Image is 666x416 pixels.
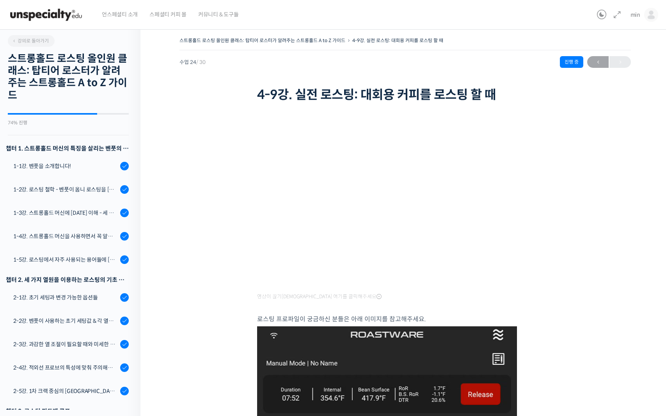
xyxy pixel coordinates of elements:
[13,162,118,170] div: 1-1강. 벤풋을 소개합니다!
[257,314,554,324] p: 로스팅 프로파일이 궁금하신 분들은 아래 이미지를 참고해주세요.
[13,363,118,372] div: 2-4강. 적외선 프로브의 특성에 맞춰 주의해야 할 점들
[630,11,640,18] span: min
[13,209,118,217] div: 1-3강. 스트롱홀드 머신에 [DATE] 이해 - 세 가지 열원이 만들어내는 변화
[587,57,609,67] span: ←
[8,120,129,125] div: 74% 진행
[6,274,129,285] div: 챕터 2. 세 가지 열원을 이용하는 로스팅의 기초 설계
[587,56,609,68] a: ←이전
[196,59,206,65] span: / 30
[13,185,118,194] div: 1-2강. 로스팅 철학 - 벤풋이 옴니 로스팅을 [DATE] 않는 이유
[13,340,118,349] div: 2-3강. 과감한 열 조절이 필요할 때와 미세한 열 조절이 필요할 때
[13,387,118,395] div: 2-5강. 1차 크랙 중심의 [GEOGRAPHIC_DATA]에 관하여
[12,38,49,44] span: 강의로 돌아가기
[6,143,129,154] h3: 챕터 1. 스트롱홀드 머신의 특징을 살리는 벤풋의 로스팅 방식
[13,317,118,325] div: 2-2강. 벤풋이 사용하는 초기 세팅값 & 각 열원이 하는 역할
[257,294,382,300] span: 영상이 끊기[DEMOGRAPHIC_DATA] 여기를 클릭해주세요
[560,56,583,68] div: 진행 중
[352,37,443,43] a: 4-9강. 실전 로스팅: 대회용 커피를 로스팅 할 때
[13,232,118,241] div: 1-4강. 스트롱홀드 머신을 사용하면서 꼭 알고 있어야 할 유의사항
[8,35,55,47] a: 강의로 돌아가기
[13,293,118,302] div: 2-1강. 초기 세팅과 변경 가능한 옵션들
[179,60,206,65] span: 수업 24
[8,53,129,101] h2: 스트롱홀드 로스팅 올인원 클래스: 탑티어 로스터가 알려주는 스트롱홀드 A to Z 가이드
[13,255,118,264] div: 1-5강. 로스팅에서 자주 사용되는 용어들에 [DATE] 이해
[257,87,554,102] h1: 4-9강. 실전 로스팅: 대회용 커피를 로스팅 할 때
[179,37,345,43] a: 스트롱홀드 로스팅 올인원 클래스: 탑티어 로스터가 알려주는 스트롱홀드 A to Z 가이드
